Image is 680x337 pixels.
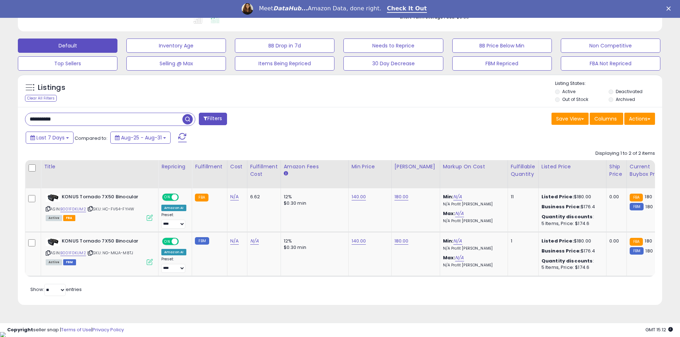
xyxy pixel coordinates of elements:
div: Ship Price [609,163,624,178]
div: Markup on Cost [443,163,505,170]
div: Meet Amazon Data, done right. [259,5,381,12]
a: N/A [455,210,464,217]
div: Displaying 1 to 2 of 2 items [595,150,655,157]
button: FBA Not Repriced [561,56,660,71]
span: ON [163,194,172,200]
label: Active [562,88,575,95]
button: Top Sellers [18,56,117,71]
div: 0.00 [609,238,621,244]
div: ASIN: [46,238,153,264]
button: Filters [199,113,227,125]
small: FBM [195,237,209,245]
div: 0.00 [609,194,621,200]
button: Aug-25 - Aug-31 [110,132,171,144]
button: Save View [551,113,589,125]
a: 140.00 [352,238,366,245]
a: N/A [230,238,239,245]
label: Deactivated [616,88,643,95]
div: Min Price [352,163,388,170]
span: 2025-09-8 15:12 GMT [645,326,673,333]
h5: Listings [38,83,65,93]
button: BB Drop in 7d [235,39,334,53]
b: Min: [443,238,454,244]
span: Show: entries [30,286,82,293]
span: OFF [178,238,189,244]
div: $0.30 min [284,200,343,206]
div: 5 Items, Price: $174.6 [542,264,601,271]
button: Actions [624,113,655,125]
b: Max: [443,254,455,261]
a: B001F0KUM2 [60,206,86,212]
div: [PERSON_NAME] [394,163,437,170]
button: Items Being Repriced [235,56,334,71]
p: N/A Profit [PERSON_NAME] [443,202,502,207]
b: Max: [443,210,455,217]
div: Fulfillment [195,163,224,170]
button: Last 7 Days [26,132,74,144]
img: Profile image for Georgie [242,3,253,15]
b: Listed Price: [542,238,574,244]
a: N/A [230,193,239,200]
div: $176.4 [542,204,601,210]
span: OFF [178,194,189,200]
div: $180.00 [542,194,601,200]
span: | SKU: HC-FV64-FYHW [87,206,134,212]
button: BB Price Below Min [452,39,552,53]
i: DataHub... [273,5,308,12]
p: N/A Profit [PERSON_NAME] [443,219,502,224]
label: Archived [616,96,635,102]
span: 180 [645,193,652,200]
a: 140.00 [352,193,366,200]
span: FBM [63,259,76,265]
span: All listings currently available for purchase on Amazon [46,259,62,265]
div: Repricing [161,163,189,170]
small: Amazon Fees. [284,170,288,177]
a: 180.00 [394,193,409,200]
span: Last 7 Days [36,134,65,141]
span: 180 [645,247,653,254]
a: N/A [453,193,462,200]
div: Clear All Filters [25,95,57,102]
a: Terms of Use [61,326,91,333]
div: : [542,258,601,264]
label: Out of Stock [562,96,588,102]
div: ASIN: [46,194,153,220]
span: | SKU: NG-MKJA-M8TJ [87,250,133,256]
div: Cost [230,163,244,170]
small: FBM [630,203,644,210]
small: FBA [630,238,643,246]
button: 30 Day Decrease [343,56,443,71]
img: 41xLOvA712L._SL40_.jpg [46,238,60,246]
a: 180.00 [394,238,409,245]
p: N/A Profit [PERSON_NAME] [443,263,502,268]
button: Non Competitive [561,39,660,53]
a: N/A [455,254,464,261]
a: Privacy Policy [92,326,124,333]
span: Compared to: [75,135,107,142]
small: FBM [630,247,644,255]
b: Min: [443,193,454,200]
a: B001F0KUM2 [60,250,86,256]
div: Preset: [161,213,186,229]
p: N/A Profit [PERSON_NAME] [443,246,502,251]
div: Close [666,6,674,11]
button: Needs to Reprice [343,39,443,53]
button: Inventory Age [126,39,226,53]
div: Fulfillment Cost [250,163,278,178]
p: Listing States: [555,80,662,87]
small: FBA [195,194,208,201]
a: N/A [250,238,259,245]
div: Listed Price [542,163,603,170]
div: Preset: [161,257,186,273]
b: Quantity discounts [542,257,593,264]
button: Columns [590,113,623,125]
div: 1 [511,238,533,244]
span: Aug-25 - Aug-31 [121,134,162,141]
a: N/A [453,238,462,245]
div: Fulfillable Quantity [511,163,535,178]
div: 6.62 [250,194,275,200]
b: Business Price: [542,203,581,210]
span: FBA [63,215,75,221]
button: Selling @ Max [126,56,226,71]
span: 180 [645,238,652,244]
